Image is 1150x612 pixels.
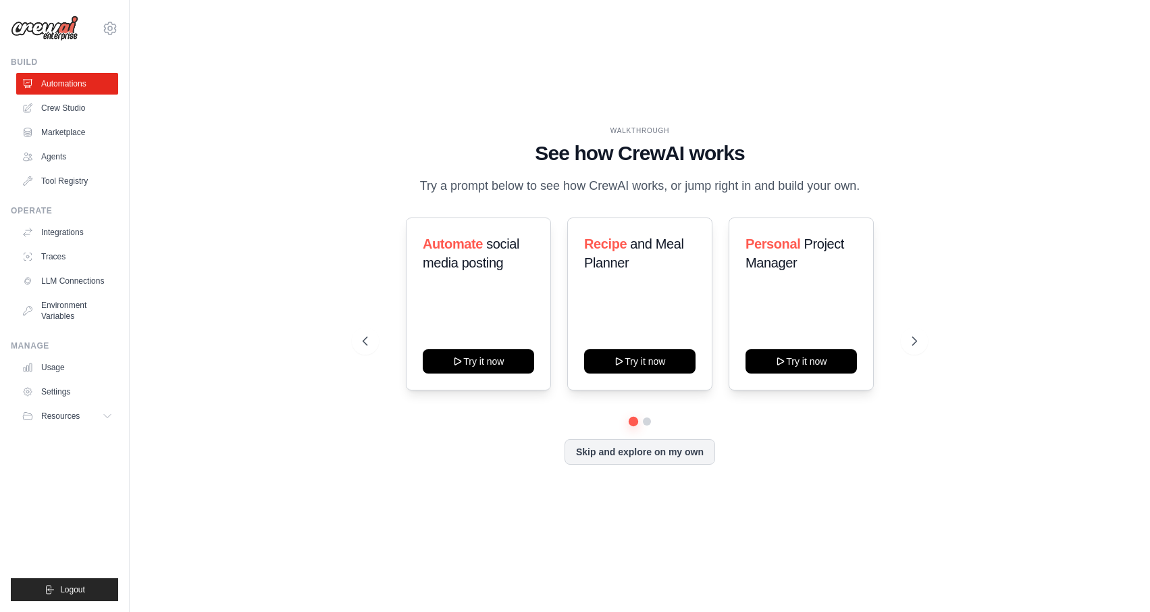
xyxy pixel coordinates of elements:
[363,126,916,136] div: WALKTHROUGH
[584,236,683,270] span: and Meal Planner
[746,236,800,251] span: Personal
[16,222,118,243] a: Integrations
[363,141,916,165] h1: See how CrewAI works
[11,340,118,351] div: Manage
[11,57,118,68] div: Build
[16,146,118,168] a: Agents
[60,584,85,595] span: Logout
[16,246,118,267] a: Traces
[11,16,78,41] img: Logo
[565,439,715,465] button: Skip and explore on my own
[16,357,118,378] a: Usage
[16,295,118,327] a: Environment Variables
[16,381,118,403] a: Settings
[16,122,118,143] a: Marketplace
[746,236,844,270] span: Project Manager
[16,73,118,95] a: Automations
[423,349,534,374] button: Try it now
[584,236,627,251] span: Recipe
[11,205,118,216] div: Operate
[41,411,80,422] span: Resources
[16,97,118,119] a: Crew Studio
[16,170,118,192] a: Tool Registry
[16,405,118,427] button: Resources
[413,176,867,196] p: Try a prompt below to see how CrewAI works, or jump right in and build your own.
[16,270,118,292] a: LLM Connections
[11,578,118,601] button: Logout
[584,349,696,374] button: Try it now
[423,236,483,251] span: Automate
[746,349,857,374] button: Try it now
